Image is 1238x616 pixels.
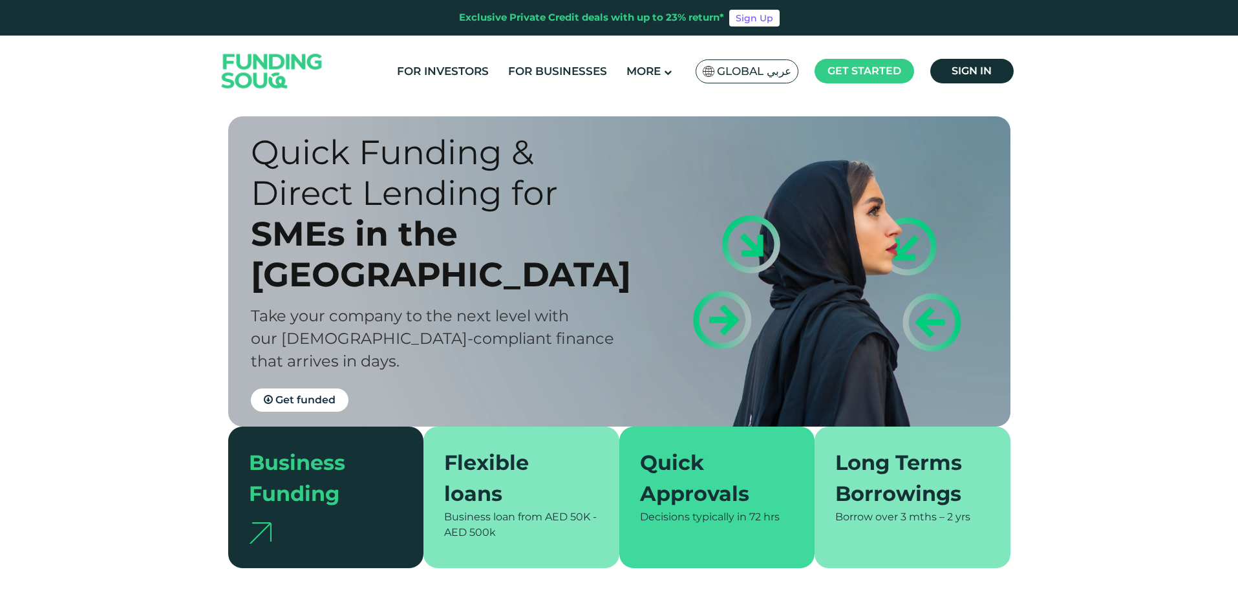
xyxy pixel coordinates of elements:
span: Take your company to the next level with our [DEMOGRAPHIC_DATA]-compliant finance that arrives in... [251,306,614,370]
a: Get funded [251,388,348,412]
img: Logo [209,39,336,104]
span: Get funded [275,394,336,406]
div: Quick Funding & Direct Lending for [251,132,642,213]
a: Sign in [930,59,1014,83]
div: Exclusive Private Credit deals with up to 23% return* [459,10,724,25]
a: For Investors [394,61,492,82]
span: Borrow over [835,511,898,523]
div: Long Terms Borrowings [835,447,974,509]
span: Global عربي [717,64,791,79]
div: Flexible loans [444,447,583,509]
span: Get started [827,65,901,77]
span: Sign in [952,65,992,77]
span: Business loan from [444,511,542,523]
a: Sign Up [729,10,780,27]
div: Quick Approvals [640,447,779,509]
span: Decisions typically in [640,511,747,523]
img: SA Flag [703,66,714,77]
span: 3 mths – 2 yrs [901,511,970,523]
a: For Businesses [505,61,610,82]
div: Business Funding [249,447,388,509]
div: SMEs in the [GEOGRAPHIC_DATA] [251,213,642,295]
img: arrow [249,522,272,544]
span: 72 hrs [749,511,780,523]
span: More [626,65,661,78]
